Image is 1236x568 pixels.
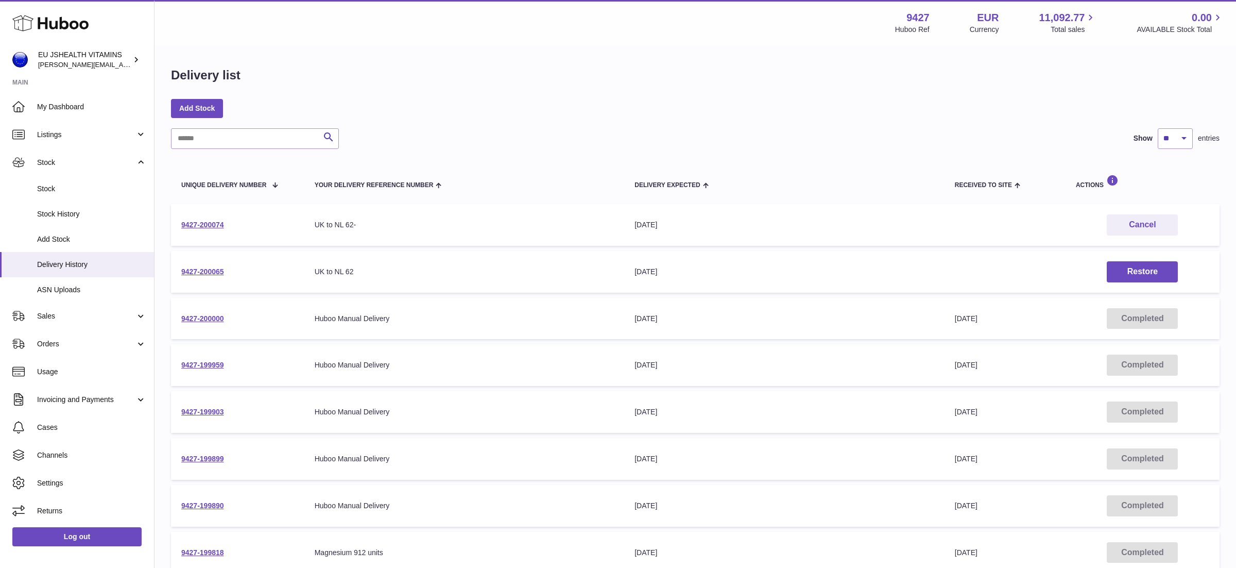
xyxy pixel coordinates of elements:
div: Huboo Manual Delivery [315,501,614,511]
div: Magnesium 912 units [315,548,614,558]
span: [PERSON_NAME][EMAIL_ADDRESS][DOMAIN_NAME] [38,60,207,69]
a: 9427-199959 [181,361,224,369]
span: [DATE] [955,361,977,369]
button: Restore [1107,261,1178,282]
span: Cases [37,423,146,432]
span: AVAILABLE Stock Total [1137,25,1224,35]
a: 9427-199890 [181,502,224,510]
strong: EUR [977,11,999,25]
span: Add Stock [37,235,146,244]
div: [DATE] [634,360,934,370]
span: [DATE] [955,455,977,463]
img: laura@jessicasepel.com [12,52,28,68]
div: [DATE] [634,220,934,230]
a: 9427-200074 [181,221,224,229]
span: Invoicing and Payments [37,395,135,405]
a: Log out [12,527,142,546]
strong: 9427 [906,11,930,25]
span: Channels [37,450,146,460]
span: Settings [37,478,146,488]
div: UK to NL 62 [315,267,614,277]
a: 9427-200000 [181,314,224,323]
span: Usage [37,367,146,377]
span: My Dashboard [37,102,146,112]
span: 11,092.77 [1039,11,1085,25]
a: 9427-199903 [181,408,224,416]
span: [DATE] [955,408,977,416]
div: Actions [1076,175,1209,189]
div: [DATE] [634,548,934,558]
span: entries [1198,133,1220,143]
span: Stock [37,184,146,194]
span: [DATE] [955,314,977,323]
a: 9427-200065 [181,268,224,276]
span: Delivery Expected [634,182,700,189]
div: [DATE] [634,267,934,277]
span: Total sales [1051,25,1096,35]
div: Huboo Manual Delivery [315,454,614,464]
span: Unique Delivery Number [181,182,266,189]
div: [DATE] [634,501,934,511]
span: Your Delivery Reference Number [315,182,434,189]
span: 0.00 [1192,11,1212,25]
span: ASN Uploads [37,285,146,295]
span: Delivery History [37,260,146,270]
div: Huboo Manual Delivery [315,407,614,417]
a: 9427-199818 [181,548,224,557]
div: Currency [970,25,999,35]
span: Received to Site [955,182,1012,189]
a: 0.00 AVAILABLE Stock Total [1137,11,1224,35]
label: Show [1134,133,1153,143]
button: Cancel [1107,214,1178,236]
span: [DATE] [955,502,977,510]
a: Add Stock [171,99,223,118]
span: Orders [37,339,135,349]
div: Huboo Manual Delivery [315,314,614,324]
span: Listings [37,130,135,140]
h1: Delivery list [171,67,241,83]
span: Returns [37,506,146,516]
div: [DATE] [634,407,934,417]
span: Stock [37,158,135,168]
span: Sales [37,311,135,321]
div: Huboo Manual Delivery [315,360,614,370]
span: Stock History [37,209,146,219]
a: 9427-199899 [181,455,224,463]
div: Huboo Ref [895,25,930,35]
span: [DATE] [955,548,977,557]
a: 11,092.77 Total sales [1039,11,1096,35]
div: EU JSHEALTH VITAMINS [38,50,131,70]
div: [DATE] [634,454,934,464]
div: UK to NL 62- [315,220,614,230]
div: [DATE] [634,314,934,324]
